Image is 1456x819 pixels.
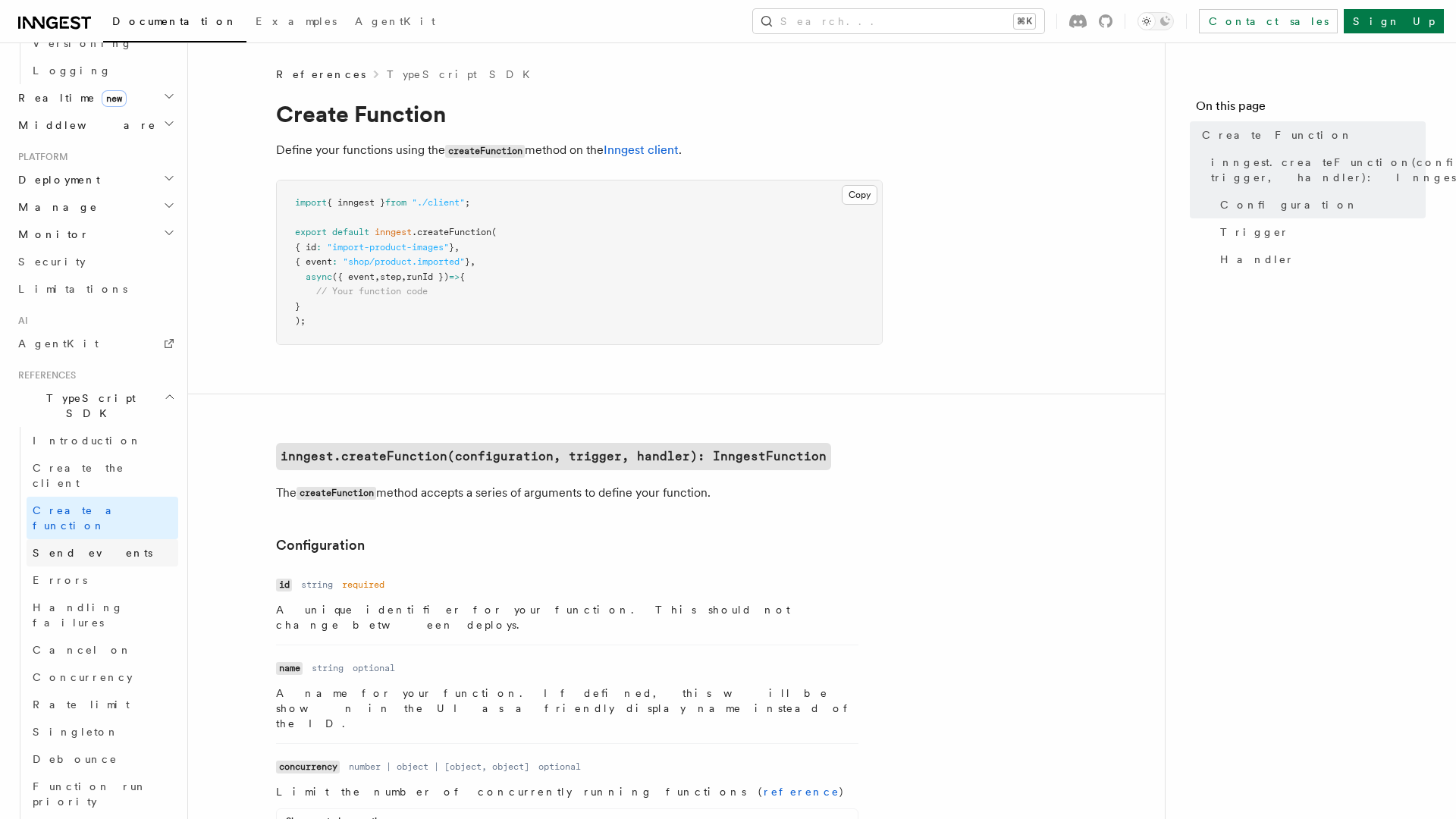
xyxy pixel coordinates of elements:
dd: required [342,579,384,591]
span: { [460,271,465,282]
a: Sign Up [1344,9,1444,33]
span: ( [491,227,497,237]
a: Logging [27,57,178,84]
code: createFunction [297,487,376,500]
span: AgentKit [355,15,435,27]
a: inngest.createFunction(configuration, trigger, handler): InngestFunction [1205,149,1426,191]
a: Rate limit [27,691,178,718]
span: , [401,271,406,282]
dd: string [301,579,333,591]
a: TypeScript SDK [387,67,539,82]
button: Realtimenew [12,84,178,111]
span: , [375,271,380,282]
dd: optional [353,662,395,674]
span: Singleton [33,726,119,738]
span: ; [465,197,470,208]
a: Inngest client [604,143,679,157]
button: TypeScript SDK [12,384,178,427]
span: Cancel on [33,644,132,656]
a: Handler [1214,246,1426,273]
span: AI [12,315,28,327]
span: } [465,256,470,267]
dd: string [312,662,344,674]
span: import [295,197,327,208]
span: "import-product-images" [327,242,449,253]
a: Limitations [12,275,178,303]
span: Handler [1220,252,1294,267]
button: Middleware [12,111,178,139]
span: Concurrency [33,671,133,683]
span: from [385,197,406,208]
span: async [306,271,332,282]
span: Limitations [18,283,127,295]
span: AgentKit [18,337,99,350]
span: Errors [33,574,87,586]
span: "shop/product.imported" [343,256,465,267]
span: Examples [256,15,337,27]
a: Examples [246,5,346,41]
kbd: ⌘K [1014,14,1035,29]
span: { inngest } [327,197,385,208]
a: Contact sales [1199,9,1338,33]
a: inngest.createFunction(configuration, trigger, handler): InngestFunction [276,443,831,470]
span: References [276,67,366,82]
span: ); [295,315,306,326]
span: .createFunction [412,227,491,237]
span: ({ event [332,271,375,282]
p: Define your functions using the method on the . [276,140,883,162]
button: Manage [12,193,178,221]
span: Handling failures [33,601,124,629]
a: AgentKit [346,5,444,41]
span: : [316,242,322,253]
a: Trigger [1214,218,1426,246]
span: Middleware [12,118,156,133]
span: default [332,227,369,237]
span: step [380,271,401,282]
p: Limit the number of concurrently running functions ( ) [276,784,858,799]
span: { event [295,256,332,267]
a: Debounce [27,745,178,773]
code: name [276,662,303,675]
a: Create a function [27,497,178,539]
span: References [12,369,76,381]
span: : [332,256,337,267]
span: Manage [12,199,98,215]
span: { id [295,242,316,253]
span: Realtime [12,90,127,105]
a: Create Function [1196,121,1426,149]
span: TypeScript SDK [12,391,164,421]
p: The method accepts a series of arguments to define your function. [276,482,883,504]
button: Search...⌘K [753,9,1044,33]
span: Create Function [1202,127,1353,143]
span: , [470,256,475,267]
span: Rate limit [33,698,130,711]
span: Function run priority [33,780,147,808]
span: Documentation [112,15,237,27]
span: Introduction [33,435,142,447]
span: Send events [33,547,152,559]
span: } [295,301,300,312]
dd: optional [538,761,581,773]
span: Create a function [33,504,123,532]
button: Copy [842,185,877,205]
h1: Create Function [276,100,883,127]
code: id [276,579,292,591]
a: Function run priority [27,773,178,815]
a: Singleton [27,718,178,745]
code: createFunction [445,145,525,158]
span: export [295,227,327,237]
span: inngest [375,227,412,237]
span: => [449,271,460,282]
a: Documentation [103,5,246,42]
a: Concurrency [27,664,178,691]
code: concurrency [276,761,340,773]
button: Monitor [12,221,178,248]
a: Versioning [27,30,178,57]
a: Send events [27,539,178,566]
a: Security [12,248,178,275]
dd: number | object | [object, object] [349,761,529,773]
button: Toggle dark mode [1137,12,1174,30]
span: Logging [33,64,111,77]
p: A name for your function. If defined, this will be shown in the UI as a friendly display name ins... [276,686,858,731]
